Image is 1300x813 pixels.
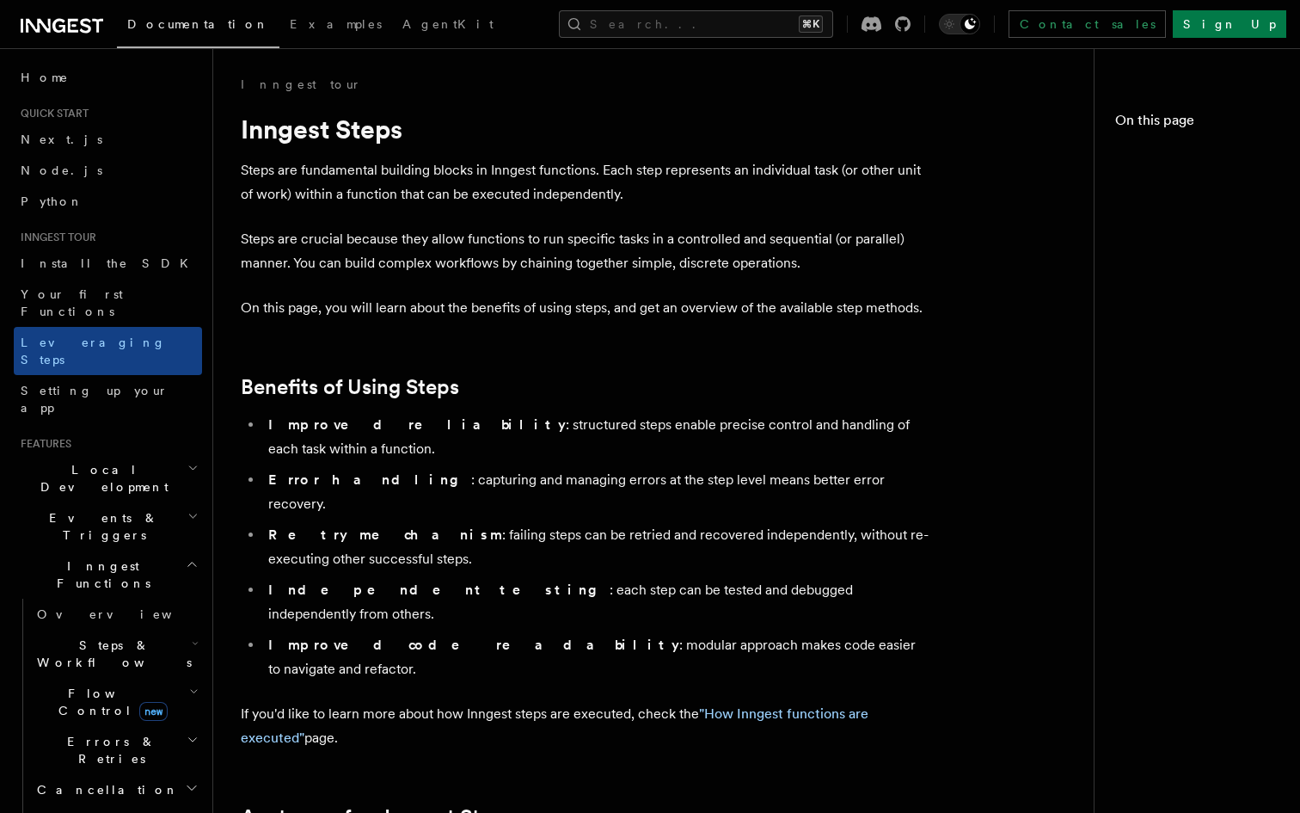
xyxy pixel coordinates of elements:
[263,578,929,626] li: : each step can be tested and debugged independently from others.
[14,551,202,599] button: Inngest Functions
[241,114,929,145] h1: Inngest Steps
[263,468,929,516] li: : capturing and managing errors at the step level means better error recovery.
[21,384,169,415] span: Setting up your app
[279,5,392,46] a: Examples
[559,10,833,38] button: Search...⌘K
[30,685,189,719] span: Flow Control
[14,248,202,279] a: Install the SDK
[241,76,361,93] a: Inngest tour
[241,702,929,750] p: If you'd like to learn more about how Inngest steps are executed, check the page.
[37,607,214,621] span: Overview
[1173,10,1286,38] a: Sign Up
[30,774,202,805] button: Cancellation
[14,231,96,244] span: Inngest tour
[268,582,610,598] strong: Independent testing
[1009,10,1166,38] a: Contact sales
[21,194,83,208] span: Python
[14,186,202,217] a: Python
[263,633,929,681] li: : modular approach makes code easier to navigate and refactor.
[402,17,494,31] span: AgentKit
[30,630,202,678] button: Steps & Workflows
[21,163,102,177] span: Node.js
[14,327,202,375] a: Leveraging Steps
[30,726,202,774] button: Errors & Retries
[268,471,471,488] strong: Error handling
[21,132,102,146] span: Next.js
[290,17,382,31] span: Examples
[14,375,202,423] a: Setting up your app
[30,599,202,630] a: Overview
[14,454,202,502] button: Local Development
[30,781,179,798] span: Cancellation
[263,523,929,571] li: : failing steps can be retried and recovered independently, without re-executing other successful...
[241,158,929,206] p: Steps are fundamental building blocks in Inngest functions. Each step represents an individual ta...
[268,527,502,543] strong: Retry mechanism
[14,124,202,155] a: Next.js
[14,557,186,592] span: Inngest Functions
[268,416,566,433] strong: Improved reliability
[14,437,71,451] span: Features
[14,107,89,120] span: Quick start
[21,256,199,270] span: Install the SDK
[263,413,929,461] li: : structured steps enable precise control and handling of each task within a function.
[30,637,192,671] span: Steps & Workflows
[21,336,166,366] span: Leveraging Steps
[14,62,202,93] a: Home
[14,509,187,544] span: Events & Triggers
[241,227,929,275] p: Steps are crucial because they allow functions to run specific tasks in a controlled and sequenti...
[21,287,123,318] span: Your first Functions
[21,69,69,86] span: Home
[799,15,823,33] kbd: ⌘K
[1115,110,1279,138] h4: On this page
[139,702,168,721] span: new
[241,375,459,399] a: Benefits of Using Steps
[14,279,202,327] a: Your first Functions
[30,678,202,726] button: Flow Controlnew
[939,14,980,34] button: Toggle dark mode
[127,17,269,31] span: Documentation
[392,5,504,46] a: AgentKit
[241,296,929,320] p: On this page, you will learn about the benefits of using steps, and get an overview of the availa...
[117,5,279,48] a: Documentation
[14,502,202,551] button: Events & Triggers
[14,461,187,496] span: Local Development
[14,155,202,186] a: Node.js
[30,733,187,767] span: Errors & Retries
[268,637,679,653] strong: Improved code readability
